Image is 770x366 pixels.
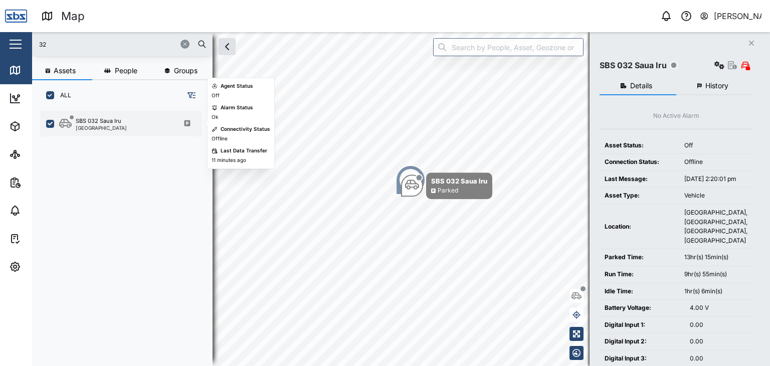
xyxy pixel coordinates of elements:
[630,82,652,89] span: Details
[605,337,680,346] div: Digital Input 2:
[212,156,246,164] div: 11 minutes ago
[76,117,121,125] div: SBS 032 Saua Iru
[396,165,426,195] div: Map marker
[221,104,253,112] div: Alarm Status
[26,121,57,132] div: Assets
[684,270,747,279] div: 9hr(s) 55min(s)
[684,141,747,150] div: Off
[26,233,54,244] div: Tasks
[212,113,218,121] div: Ok
[605,222,674,232] div: Location:
[40,107,212,358] div: grid
[690,320,747,330] div: 0.00
[684,208,747,245] div: [GEOGRAPHIC_DATA], [GEOGRAPHIC_DATA], [GEOGRAPHIC_DATA], [GEOGRAPHIC_DATA]
[605,174,674,184] div: Last Message:
[605,320,680,330] div: Digital Input 1:
[605,157,674,167] div: Connection Status:
[61,8,85,25] div: Map
[438,186,458,196] div: Parked
[221,147,267,155] div: Last Data Transfer
[32,32,770,366] canvas: Map
[714,10,762,23] div: [PERSON_NAME]
[54,67,76,74] span: Assets
[684,157,747,167] div: Offline
[54,91,71,99] label: ALL
[26,261,62,272] div: Settings
[26,93,71,104] div: Dashboard
[684,174,747,184] div: [DATE] 2:20:01 pm
[605,270,674,279] div: Run Time:
[221,82,253,90] div: Agent Status
[605,354,680,363] div: Digital Input 3:
[699,9,762,23] button: [PERSON_NAME]
[653,111,699,121] div: No Active Alarm
[26,205,57,216] div: Alarms
[690,337,747,346] div: 0.00
[605,141,674,150] div: Asset Status:
[26,65,49,76] div: Map
[690,354,747,363] div: 0.00
[76,125,127,130] div: [GEOGRAPHIC_DATA]
[600,59,667,72] div: SBS 032 Saua Iru
[212,92,220,100] div: Off
[605,191,674,201] div: Asset Type:
[5,5,27,27] img: Main Logo
[684,253,747,262] div: 13hr(s) 15min(s)
[26,177,60,188] div: Reports
[705,82,728,89] span: History
[212,135,228,143] div: Offline
[690,303,747,313] div: 4.00 V
[174,67,198,74] span: Groups
[605,287,674,296] div: Idle Time:
[401,172,492,199] div: Map marker
[684,191,747,201] div: Vehicle
[38,37,207,52] input: Search assets or drivers
[605,253,674,262] div: Parked Time:
[605,303,680,313] div: Battery Voltage:
[115,67,137,74] span: People
[433,38,584,56] input: Search by People, Asset, Geozone or Place
[684,287,747,296] div: 1hr(s) 6min(s)
[431,176,487,186] div: SBS 032 Saua Iru
[26,149,50,160] div: Sites
[221,125,270,133] div: Connectivity Status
